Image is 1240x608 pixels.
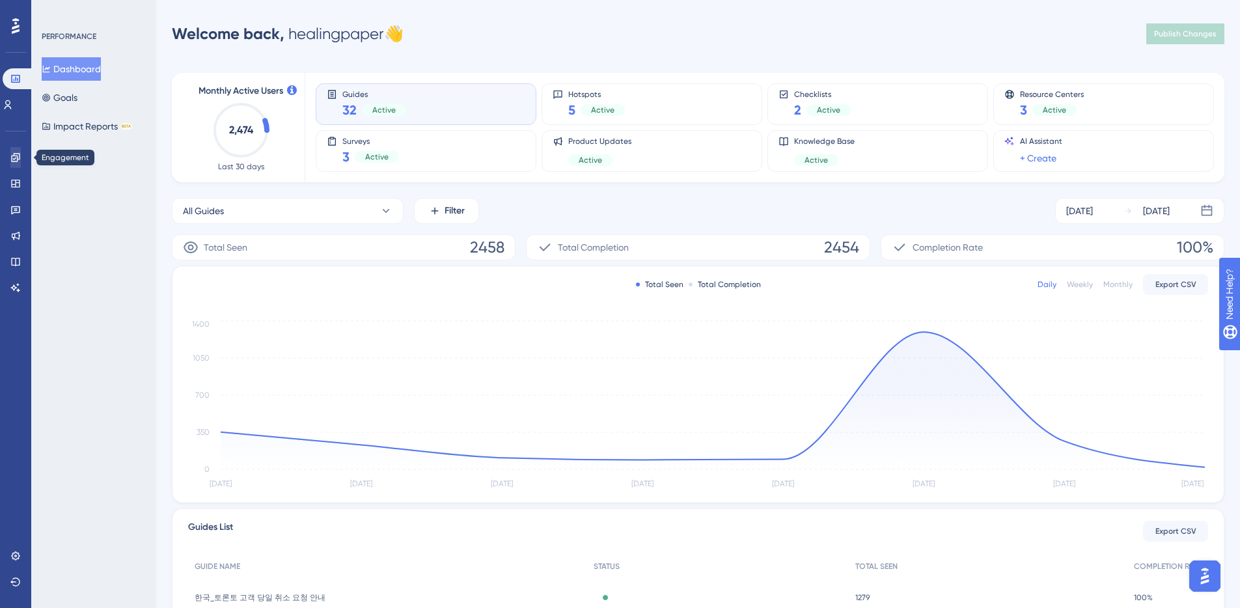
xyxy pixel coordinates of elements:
div: [DATE] [1066,203,1093,219]
span: Export CSV [1155,279,1196,290]
span: Product Updates [568,136,631,146]
div: [DATE] [1143,203,1170,219]
button: Publish Changes [1146,23,1224,44]
button: Export CSV [1143,521,1208,542]
button: Filter [414,198,479,224]
span: 100% [1177,237,1213,258]
button: Export CSV [1143,274,1208,295]
span: Active [372,105,396,115]
div: Daily [1038,279,1056,290]
span: Need Help? [31,3,81,19]
span: GUIDE NAME [195,561,240,572]
tspan: [DATE] [631,479,654,488]
button: Impact ReportsBETA [42,115,132,138]
span: 1279 [855,592,870,603]
span: Resource Centers [1020,89,1084,98]
span: TOTAL SEEN [855,561,898,572]
div: Monthly [1103,279,1133,290]
button: Dashboard [42,57,101,81]
span: Active [591,105,614,115]
span: 2 [794,101,801,119]
span: 100% [1134,592,1153,603]
span: Filter [445,203,465,219]
tspan: [DATE] [491,479,513,488]
span: Total Completion [558,240,629,255]
span: Surveys [342,136,399,145]
span: Active [365,152,389,162]
tspan: [DATE] [913,479,935,488]
span: Monthly Active Users [199,83,283,99]
span: AI Assistant [1020,136,1062,146]
div: Total Completion [689,279,761,290]
span: STATUS [594,561,620,572]
div: BETA [120,123,132,130]
span: 5 [568,101,575,119]
div: Total Seen [636,279,683,290]
span: Export CSV [1155,526,1196,536]
div: Weekly [1067,279,1093,290]
span: Active [817,105,840,115]
span: Hotspots [568,89,625,98]
span: Welcome back, [172,24,284,43]
span: Total Seen [204,240,247,255]
span: All Guides [183,203,224,219]
span: Active [1043,105,1066,115]
a: + Create [1020,150,1056,166]
span: Publish Changes [1154,29,1217,39]
span: Completion Rate [913,240,983,255]
span: COMPLETION RATE [1134,561,1202,572]
tspan: 0 [204,465,210,474]
div: PERFORMANCE [42,31,96,42]
span: 한국_토론토 고객 당일 취소 요청 안내 [195,592,325,603]
span: Knowledge Base [794,136,855,146]
span: 32 [342,101,357,119]
iframe: UserGuiding AI Assistant Launcher [1185,557,1224,596]
span: Active [579,155,602,165]
tspan: 350 [197,428,210,437]
tspan: [DATE] [350,479,372,488]
tspan: [DATE] [1181,479,1204,488]
span: Guides List [188,519,233,543]
tspan: 1050 [193,353,210,363]
span: 3 [1020,101,1027,119]
tspan: [DATE] [772,479,794,488]
tspan: 700 [195,391,210,400]
span: Last 30 days [218,161,264,172]
tspan: [DATE] [1053,479,1075,488]
span: Checklists [794,89,851,98]
span: 2458 [470,237,504,258]
span: 3 [342,148,350,166]
button: Goals [42,86,77,109]
span: Active [805,155,828,165]
tspan: [DATE] [210,479,232,488]
text: 2,474 [229,124,254,136]
span: 2454 [824,237,859,258]
div: healingpaper 👋 [172,23,404,44]
button: All Guides [172,198,404,224]
span: Guides [342,89,406,98]
tspan: 1400 [192,320,210,329]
